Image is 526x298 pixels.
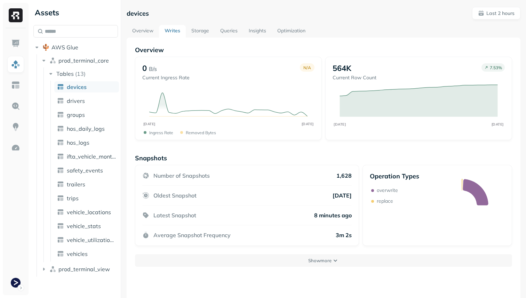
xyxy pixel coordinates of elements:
[243,25,272,38] a: Insights
[47,68,119,79] button: Tables(13)
[54,193,119,204] a: trips
[57,97,64,104] img: table
[153,232,231,239] p: Average Snapshot Frequency
[153,212,196,219] p: Latest Snapshot
[336,232,352,239] p: 3m 2s
[54,207,119,218] a: vehicle_locations
[272,25,311,38] a: Optimization
[57,181,64,188] img: table
[67,167,103,174] span: safety_events
[57,223,64,229] img: table
[67,195,79,202] span: trips
[9,8,23,22] img: Ryft
[40,264,118,275] button: prod_terminal_view
[54,109,119,120] a: groups
[377,187,398,194] p: overwrite
[67,236,116,243] span: vehicle_utilization_day
[54,220,119,232] a: vehicle_stats
[127,25,159,38] a: Overview
[370,172,419,180] p: Operation Types
[377,198,393,204] p: replace
[51,44,78,51] span: AWS Glue
[186,25,215,38] a: Storage
[57,236,64,243] img: table
[54,234,119,245] a: vehicle_utilization_day
[11,102,20,111] img: Query Explorer
[142,74,190,81] p: Current Ingress Rate
[54,81,119,92] a: devices
[57,250,64,257] img: table
[11,39,20,48] img: Dashboard
[490,65,502,70] p: 7.53 %
[56,70,74,77] span: Tables
[308,257,332,264] p: Show more
[57,167,64,174] img: table
[186,130,216,135] p: Removed bytes
[42,44,49,51] img: root
[215,25,243,38] a: Queries
[333,192,352,199] p: [DATE]
[67,250,88,257] span: vehicles
[57,83,64,90] img: table
[54,248,119,259] a: vehicles
[303,65,311,70] p: N/A
[67,209,111,216] span: vehicle_locations
[54,137,119,148] a: hos_logs
[57,125,64,132] img: table
[486,10,515,17] p: Last 2 hours
[57,195,64,202] img: table
[67,125,105,132] span: hos_daily_logs
[149,65,157,73] p: B/s
[492,122,504,126] tspan: [DATE]
[33,7,118,18] div: Assets
[67,223,101,229] span: vehicle_stats
[11,60,20,69] img: Assets
[67,97,85,104] span: drivers
[40,55,118,66] button: prod_terminal_core
[67,111,85,118] span: groups
[135,154,167,162] p: Snapshots
[11,143,20,152] img: Optimization
[149,130,173,135] p: Ingress Rate
[58,266,110,273] span: prod_terminal_view
[58,57,109,64] span: prod_terminal_core
[333,63,351,73] p: 564K
[159,25,186,38] a: Writes
[334,122,346,126] tspan: [DATE]
[57,209,64,216] img: table
[54,123,119,134] a: hos_daily_logs
[143,122,155,126] tspan: [DATE]
[11,278,21,288] img: Terminal
[54,179,119,190] a: trailers
[49,266,56,273] img: namespace
[49,57,56,64] img: namespace
[11,122,20,131] img: Insights
[153,192,197,199] p: Oldest Snapshot
[127,9,149,17] p: devices
[67,139,89,146] span: hos_logs
[67,181,85,188] span: trailers
[57,139,64,146] img: table
[67,83,87,90] span: devices
[301,122,313,126] tspan: [DATE]
[54,95,119,106] a: drivers
[472,7,520,19] button: Last 2 hours
[57,111,64,118] img: table
[336,172,352,179] p: 1,628
[135,254,512,267] button: Showmore
[33,42,118,53] button: AWS Glue
[314,212,352,219] p: 8 minutes ago
[57,153,64,160] img: table
[54,151,119,162] a: ifta_vehicle_months
[142,63,147,73] p: 0
[54,165,119,176] a: safety_events
[11,81,20,90] img: Asset Explorer
[67,153,116,160] span: ifta_vehicle_months
[135,46,512,54] p: Overview
[75,70,86,77] p: ( 13 )
[333,74,376,81] p: Current Row Count
[153,172,210,179] p: Number of Snapshots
